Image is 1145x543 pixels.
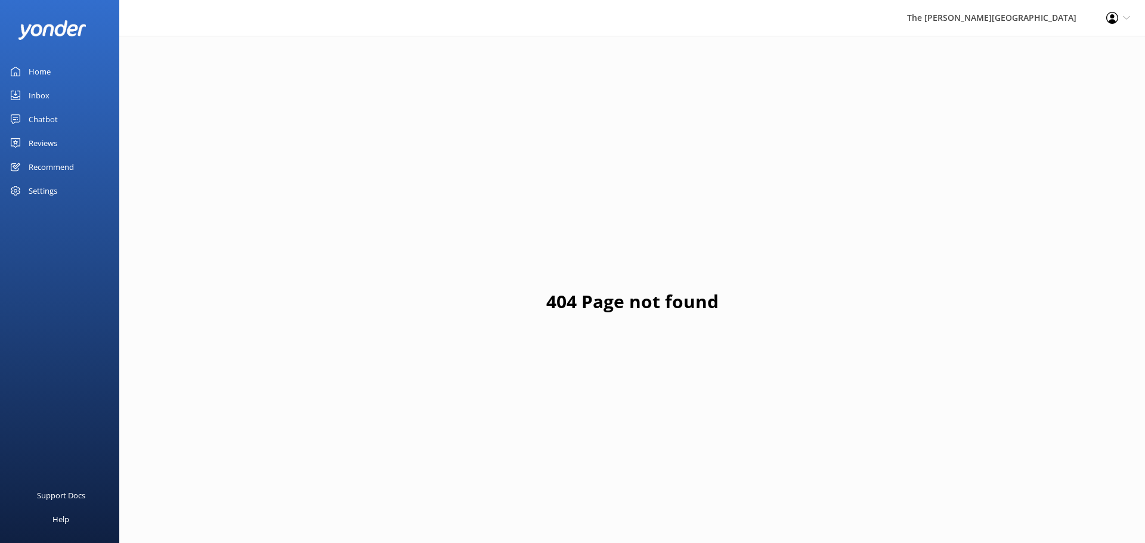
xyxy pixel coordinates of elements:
div: Help [52,507,69,531]
div: Settings [29,179,57,203]
img: yonder-white-logo.png [18,20,86,40]
div: Support Docs [37,483,85,507]
div: Reviews [29,131,57,155]
div: Inbox [29,83,49,107]
div: Chatbot [29,107,58,131]
h1: 404 Page not found [546,287,719,316]
div: Recommend [29,155,74,179]
div: Home [29,60,51,83]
